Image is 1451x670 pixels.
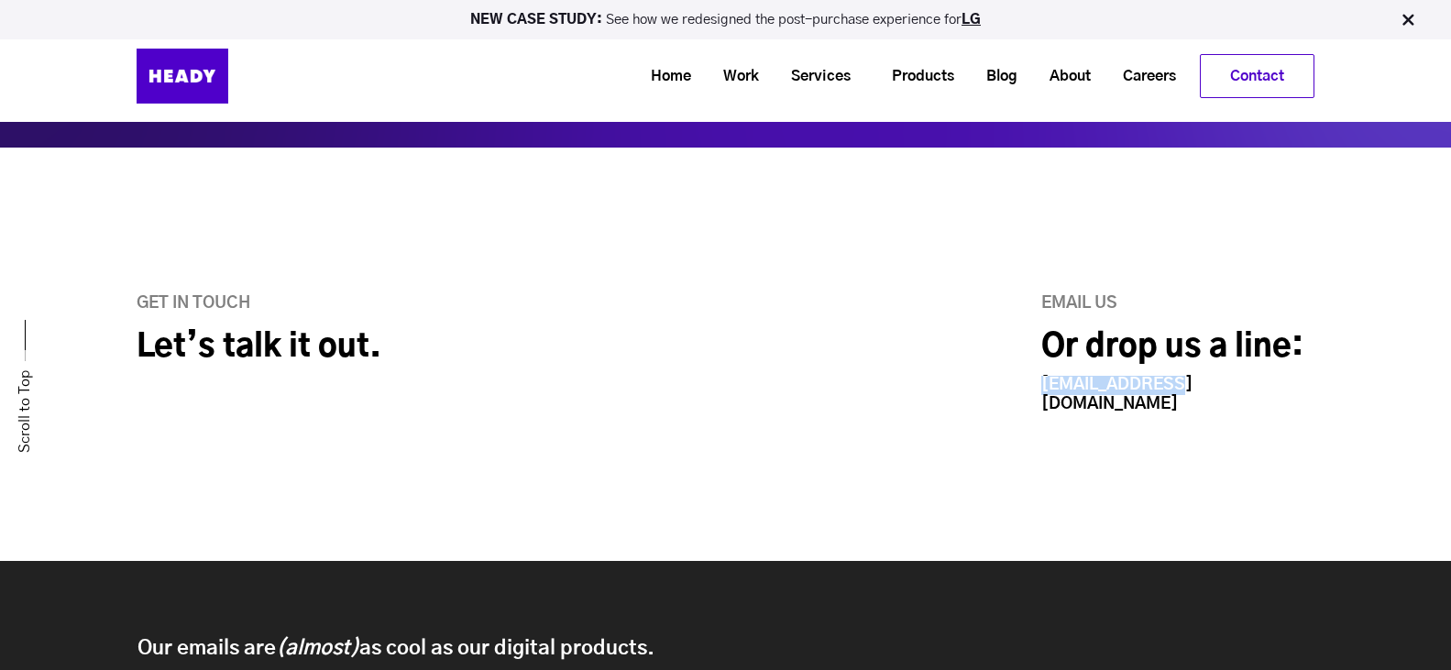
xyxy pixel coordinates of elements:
h2: Let’s talk it out. [137,328,911,368]
a: Work [700,60,768,93]
i: (almost) [276,638,359,658]
a: Home [628,60,700,93]
div: Navigation Menu [274,54,1314,98]
a: Products [869,60,963,93]
strong: NEW CASE STUDY: [470,13,606,27]
a: Blog [963,60,1027,93]
h6: Email us [1041,294,1314,314]
h2: Or drop us a line: [1041,328,1314,368]
h6: GET IN TOUCH [137,294,911,314]
a: Scroll to Top [16,370,35,453]
img: Close Bar [1399,11,1417,29]
a: LG [962,13,981,27]
p: Our emails are as cool as our digital products. [137,634,654,662]
a: Contact [1201,55,1314,97]
a: [EMAIL_ADDRESS][DOMAIN_NAME] [1041,377,1193,412]
p: See how we redesigned the post-purchase experience for [8,13,1443,27]
a: Careers [1100,60,1185,93]
a: About [1027,60,1100,93]
a: Services [768,60,860,93]
img: Heady_Logo_Web-01 (1) [137,49,228,104]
